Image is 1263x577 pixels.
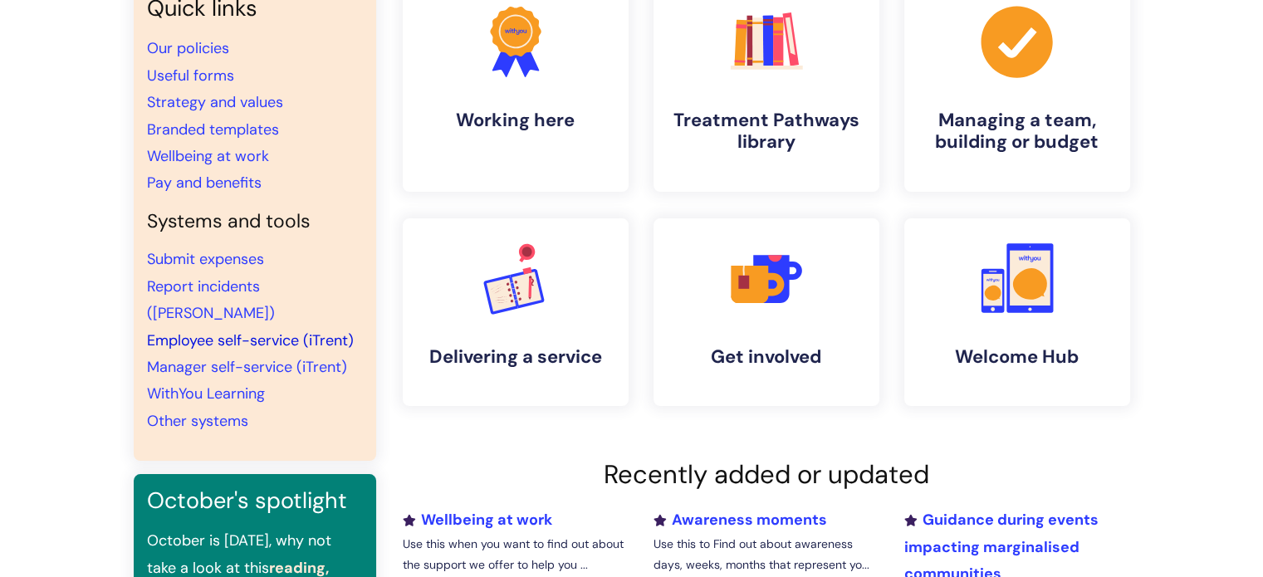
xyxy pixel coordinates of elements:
h4: Working here [416,110,615,131]
a: WithYou Learning [147,384,265,403]
a: Other systems [147,411,248,431]
a: Wellbeing at work [403,510,552,530]
h4: Treatment Pathways library [667,110,866,154]
a: Strategy and values [147,92,283,112]
a: Submit expenses [147,249,264,269]
a: Our policies [147,38,229,58]
a: Pay and benefits [147,173,262,193]
a: Awareness moments [653,510,826,530]
h4: Get involved [667,346,866,368]
a: Report incidents ([PERSON_NAME]) [147,276,275,323]
h3: October's spotlight [147,487,363,514]
a: Get involved [654,218,879,406]
p: Use this when you want to find out about the support we offer to help you ... [403,534,629,575]
h4: Systems and tools [147,210,363,233]
h4: Delivering a service [416,346,615,368]
h4: Managing a team, building or budget [918,110,1117,154]
h2: Recently added or updated [403,459,1130,490]
a: Welcome Hub [904,218,1130,406]
a: Employee self-service (iTrent) [147,330,354,350]
h4: Welcome Hub [918,346,1117,368]
a: Manager self-service (iTrent) [147,357,347,377]
a: Branded templates [147,120,279,139]
a: Useful forms [147,66,234,86]
a: Delivering a service [403,218,629,406]
p: Use this to Find out about awareness days, weeks, months that represent yo... [653,534,879,575]
a: Wellbeing at work [147,146,269,166]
